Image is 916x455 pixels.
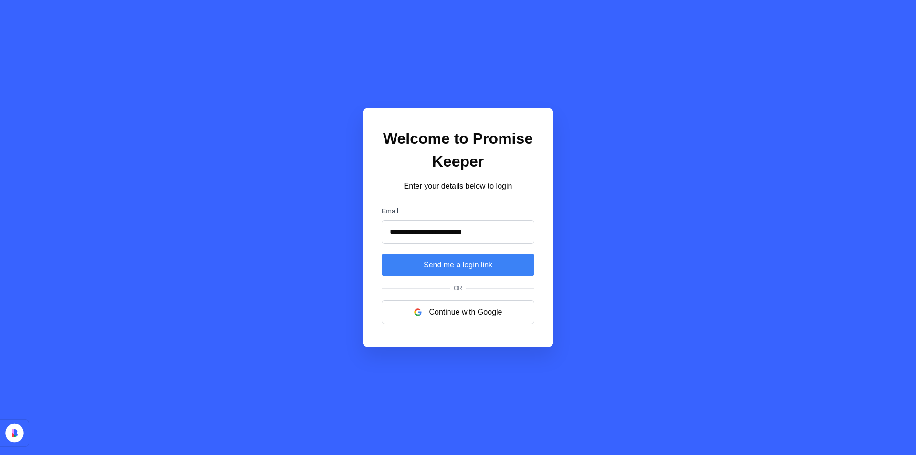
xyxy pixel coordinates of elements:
img: google logo [414,308,422,316]
button: Continue with Google [382,300,534,324]
button: Send me a login link [382,254,534,276]
h1: Welcome to Promise Keeper [382,127,534,173]
span: Or [450,284,466,293]
label: Email [382,206,534,216]
p: Enter your details below to login [382,180,534,192]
